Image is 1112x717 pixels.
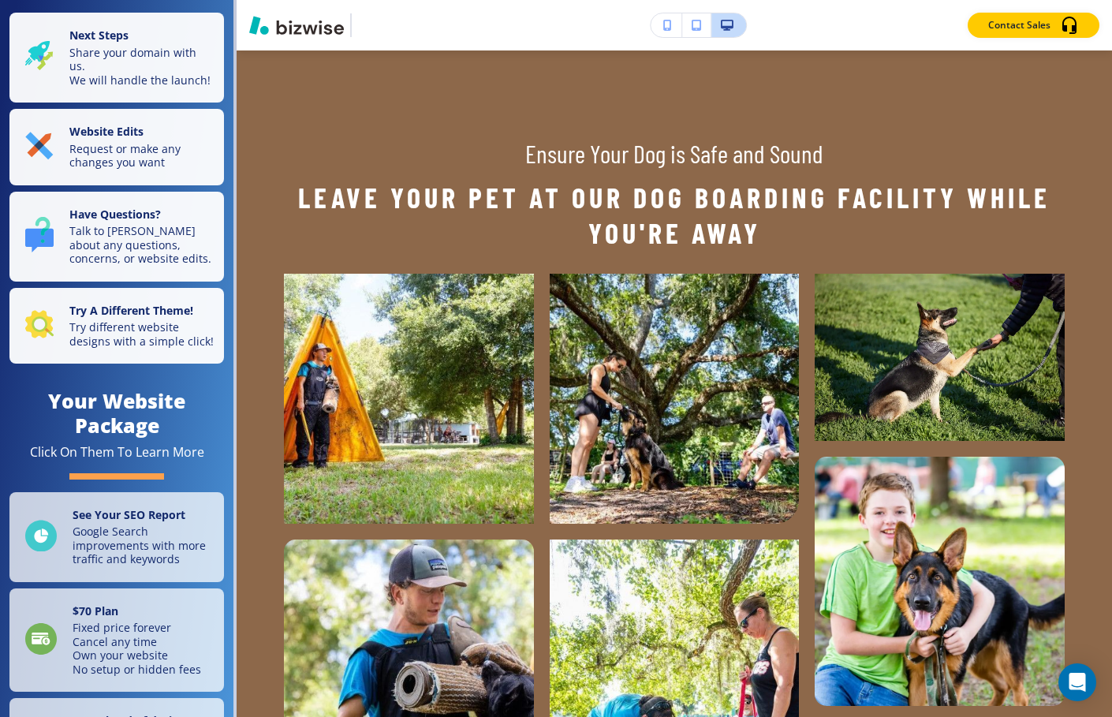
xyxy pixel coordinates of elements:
p: Fixed price forever Cancel any time Own your website No setup or hidden fees [73,621,201,676]
button: Have Questions?Talk to [PERSON_NAME] about any questions, concerns, or website edits. [9,192,224,282]
button: Next StepsShare your domain with us.We will handle the launch! [9,13,224,103]
strong: Have Questions? [69,207,161,222]
p: Contact Sales [988,18,1050,32]
strong: Website Edits [69,124,144,139]
div: Open Intercom Messenger [1058,663,1096,701]
p: Try different website designs with a simple click! [69,320,215,348]
a: $70 PlanFixed price foreverCancel any timeOwn your websiteNo setup or hidden fees [9,588,224,693]
img: Bizwise Logo [249,16,344,35]
p: Google Search improvements with more traffic and keywords [73,525,215,566]
h6: Ensure Your Dog is Safe and Sound [284,137,1065,170]
p: Request or make any changes you want [69,142,215,170]
strong: See Your SEO Report [73,507,185,522]
strong: Next Steps [69,28,129,43]
h4: Your Website Package [9,389,224,438]
p: Share your domain with us. We will handle the launch! [69,46,215,88]
a: See Your SEO ReportGoogle Search improvements with more traffic and keywords [9,492,224,582]
button: Contact Sales [968,13,1099,38]
img: Your Logo [358,16,401,35]
p: Talk to [PERSON_NAME] about any questions, concerns, or website edits. [69,224,215,266]
div: Click On Them To Learn More [30,444,204,461]
h2: Leave Your Pet at Our Dog Boarding Facility While You're Away [284,179,1065,250]
button: Try A Different Theme!Try different website designs with a simple click! [9,288,224,364]
strong: $ 70 Plan [73,603,118,618]
strong: Try A Different Theme! [69,303,193,318]
button: Website EditsRequest or make any changes you want [9,109,224,185]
